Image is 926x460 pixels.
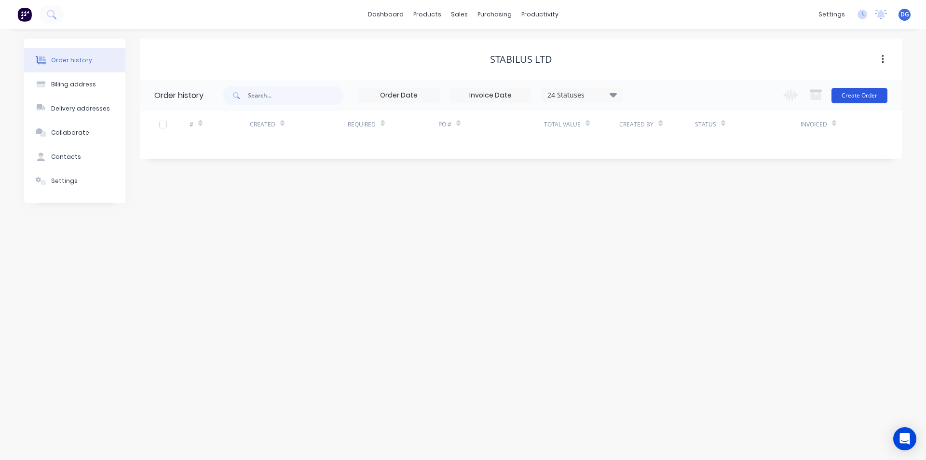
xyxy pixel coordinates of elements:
[250,120,275,129] div: Created
[542,90,623,100] div: 24 Statuses
[358,88,439,103] input: Order Date
[801,120,827,129] div: Invoiced
[24,97,125,121] button: Delivery addresses
[24,169,125,193] button: Settings
[51,104,110,113] div: Delivery addresses
[348,120,376,129] div: Required
[248,86,343,105] input: Search...
[250,111,348,138] div: Created
[51,153,81,161] div: Contacts
[619,120,654,129] div: Created By
[893,427,916,450] div: Open Intercom Messenger
[363,7,409,22] a: dashboard
[438,111,544,138] div: PO #
[51,177,78,185] div: Settings
[348,111,438,138] div: Required
[544,120,581,129] div: Total Value
[24,48,125,72] button: Order history
[695,120,716,129] div: Status
[831,88,887,103] button: Create Order
[24,145,125,169] button: Contacts
[544,111,619,138] div: Total Value
[450,88,531,103] input: Invoice Date
[51,56,92,65] div: Order history
[473,7,517,22] div: purchasing
[409,7,446,22] div: products
[51,80,96,89] div: Billing address
[517,7,563,22] div: productivity
[51,128,89,137] div: Collaborate
[24,121,125,145] button: Collaborate
[814,7,850,22] div: settings
[190,120,193,129] div: #
[24,72,125,97] button: Billing address
[438,120,451,129] div: PO #
[190,111,250,138] div: #
[154,90,204,101] div: Order history
[490,54,552,65] div: Stabilus Ltd
[619,111,694,138] div: Created By
[446,7,473,22] div: sales
[17,7,32,22] img: Factory
[900,10,909,19] span: DG
[801,111,861,138] div: Invoiced
[695,111,801,138] div: Status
